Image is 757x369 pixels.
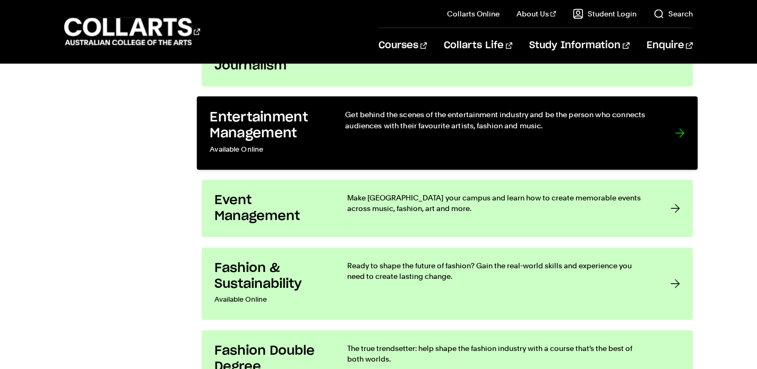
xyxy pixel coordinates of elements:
a: Collarts Life [444,28,512,63]
p: Make [GEOGRAPHIC_DATA] your campus and learn how to create memorable events across music, fashion... [347,192,649,214]
a: About Us [517,8,556,19]
p: Available Online [214,292,326,307]
h3: Fashion & Sustainability [214,260,326,292]
h3: Entertainment Management [210,109,323,142]
a: Study Information [529,28,629,63]
p: Ready to shape the future of fashion? Gain the real-world skills and experience you need to creat... [347,260,649,282]
a: Enquire [647,28,693,63]
p: Get behind the scenes of the entertainment industry and be the person who connects audiences with... [345,109,653,131]
a: Entertainment Management Available Online Get behind the scenes of the entertainment industry and... [197,96,698,170]
a: Event Management Make [GEOGRAPHIC_DATA] your campus and learn how to create memorable events acro... [202,180,693,237]
a: Collarts Online [447,8,500,19]
a: Search [653,8,693,19]
a: Courses [379,28,427,63]
p: Available Online [210,142,323,157]
div: Go to homepage [64,16,200,47]
a: Fashion & Sustainability Available Online Ready to shape the future of fashion? Gain the real-wor... [202,248,693,320]
h3: Event Management [214,192,326,224]
p: The true trendsetter: help shape the fashion industry with a course that’s the best of both worlds. [347,343,649,364]
a: Student Login [573,8,636,19]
